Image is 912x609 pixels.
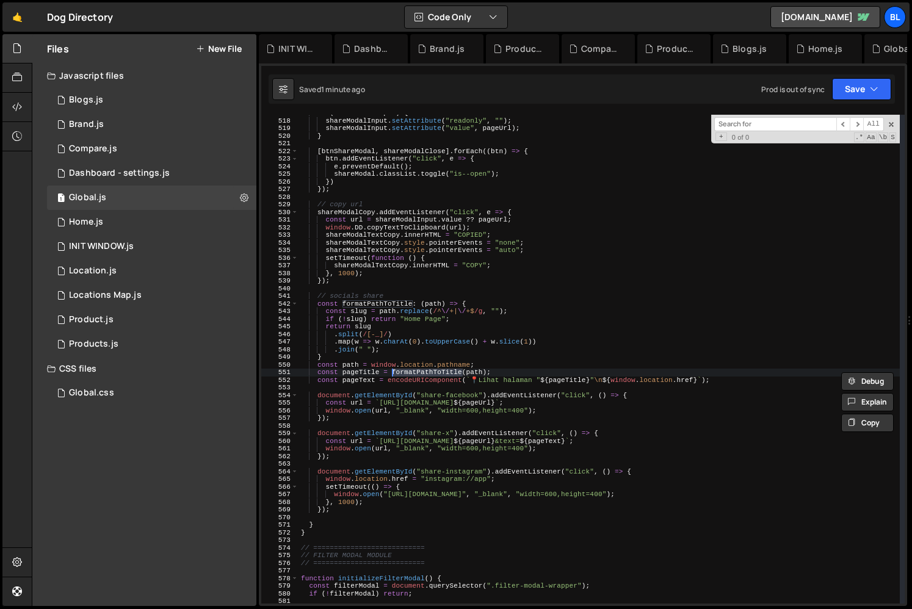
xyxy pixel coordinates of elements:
[261,186,299,193] div: 527
[69,119,104,130] div: Brand.js
[69,192,106,203] div: Global.js
[430,43,465,55] div: Brand.js
[836,117,850,131] span: ​
[733,43,767,55] div: Blogs.js
[832,78,891,100] button: Save
[850,117,863,131] span: ​
[261,453,299,461] div: 562
[47,381,256,405] div: 16220/43682.css
[261,430,299,438] div: 559
[278,43,317,55] div: INIT WINDOW.js
[261,536,299,544] div: 573
[261,529,299,537] div: 572
[866,132,877,142] span: CaseSensitive Search
[261,224,299,232] div: 532
[261,582,299,590] div: 579
[261,231,299,239] div: 533
[261,247,299,254] div: 535
[841,414,894,432] button: Copy
[261,331,299,339] div: 546
[261,414,299,422] div: 557
[261,460,299,468] div: 563
[354,43,393,55] div: Dashboard - settings.js
[69,95,103,106] div: Blogs.js
[727,134,754,142] span: 0 of 0
[261,590,299,598] div: 580
[261,392,299,400] div: 554
[57,194,65,204] span: 1
[841,372,894,391] button: Debug
[261,567,299,575] div: 577
[261,254,299,262] div: 536
[261,438,299,445] div: 560
[47,88,256,112] div: 16220/44321.js
[761,84,825,95] div: Prod is out of sync
[196,44,242,54] button: New File
[47,10,113,24] div: Dog Directory
[47,42,69,56] h2: Files
[261,407,299,415] div: 556
[261,323,299,331] div: 545
[47,283,256,308] div: 16220/43680.js
[47,234,256,259] div: 16220/44477.js
[261,270,299,278] div: 538
[261,308,299,315] div: 543
[261,193,299,201] div: 528
[261,361,299,369] div: 550
[261,399,299,407] div: 555
[261,140,299,148] div: 521
[405,6,507,28] button: Code Only
[321,84,365,95] div: 1 minute ago
[2,2,32,32] a: 🤙
[505,43,545,55] div: Product.js
[863,117,884,131] span: Alt-Enter
[261,178,299,186] div: 526
[261,575,299,583] div: 578
[261,201,299,209] div: 529
[261,117,299,125] div: 518
[261,384,299,392] div: 553
[261,560,299,568] div: 576
[47,210,256,234] div: 16220/44319.js
[261,369,299,377] div: 551
[889,132,896,142] span: Search In Selection
[261,346,299,354] div: 548
[261,422,299,430] div: 558
[261,552,299,560] div: 575
[715,132,727,142] span: Toggle Replace mode
[69,265,117,276] div: Location.js
[884,6,906,28] a: Bl
[261,491,299,499] div: 567
[261,315,299,323] div: 544
[69,241,134,252] div: INIT WINDOW.js
[878,132,889,142] span: Whole Word Search
[261,338,299,346] div: 547
[47,186,256,210] div: 16220/43681.js
[808,43,842,55] div: Home.js
[261,262,299,270] div: 537
[261,209,299,217] div: 530
[261,483,299,491] div: 566
[69,387,114,398] div: Global.css
[47,112,256,137] div: 16220/44394.js
[69,143,117,154] div: Compare.js
[261,544,299,552] div: 574
[261,445,299,453] div: 561
[47,161,256,186] div: 16220/44476.js
[47,332,256,356] div: 16220/44324.js
[261,155,299,163] div: 523
[854,132,865,142] span: RegExp Search
[261,468,299,476] div: 564
[47,137,256,161] div: 16220/44328.js
[261,514,299,522] div: 570
[261,292,299,300] div: 541
[261,124,299,132] div: 519
[261,597,299,605] div: 581
[261,216,299,224] div: 531
[261,148,299,156] div: 522
[69,217,103,228] div: Home.js
[581,43,620,55] div: Compare.js
[69,314,114,325] div: Product.js
[261,239,299,247] div: 534
[299,84,365,95] div: Saved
